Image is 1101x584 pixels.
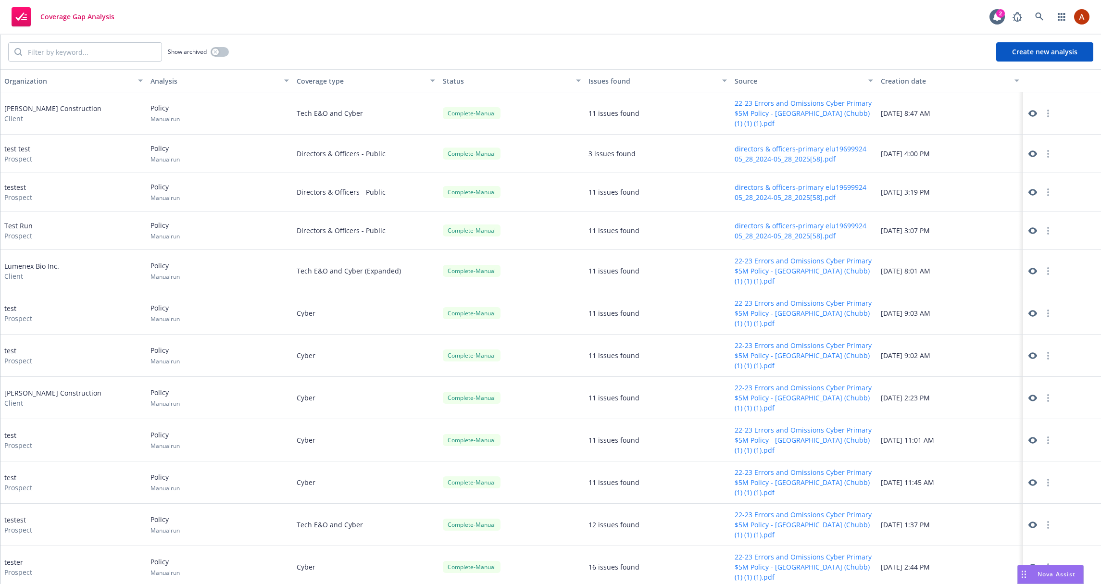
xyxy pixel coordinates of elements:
[1017,565,1084,584] button: Nova Assist
[588,435,639,445] div: 11 issues found
[588,108,639,118] div: 11 issues found
[150,273,180,281] span: Manual run
[735,298,873,328] button: 22-23 Errors and Omissions Cyber Primary $5M Policy - [GEOGRAPHIC_DATA] (Chubb) (1) (1) (1).pdf
[443,392,500,404] div: Complete - Manual
[877,135,1023,173] div: [DATE] 4:00 PM
[150,472,180,492] div: Policy
[735,98,873,128] button: 22-23 Errors and Omissions Cyber Primary $5M Policy - [GEOGRAPHIC_DATA] (Chubb) (1) (1) (1).pdf
[150,399,180,408] span: Manual run
[443,434,500,446] div: Complete - Manual
[877,250,1023,292] div: [DATE] 8:01 AM
[443,186,500,198] div: Complete - Manual
[443,107,500,119] div: Complete - Manual
[4,472,32,493] div: test
[150,442,180,450] span: Manual run
[735,144,873,164] button: directors & officers-primary elu19699924 05_28_2024-05_28_2025[58].pdf
[1008,7,1027,26] a: Report a Bug
[293,69,439,92] button: Coverage type
[877,211,1023,250] div: [DATE] 3:07 PM
[4,313,32,323] span: Prospect
[877,69,1023,92] button: Creation date
[4,221,33,241] div: Test Run
[4,346,32,366] div: test
[150,194,180,202] span: Manual run
[150,430,180,450] div: Policy
[297,76,425,86] div: Coverage type
[4,103,101,124] div: [PERSON_NAME] Construction
[4,154,32,164] span: Prospect
[4,192,32,202] span: Prospect
[293,135,439,173] div: Directors & Officers - Public
[588,76,716,86] div: Issues found
[4,483,32,493] span: Prospect
[443,224,500,236] div: Complete - Manual
[1052,7,1071,26] a: Switch app
[877,173,1023,211] div: [DATE] 3:19 PM
[877,377,1023,419] div: [DATE] 2:23 PM
[735,76,863,86] div: Source
[735,383,873,413] button: 22-23 Errors and Omissions Cyber Primary $5M Policy - [GEOGRAPHIC_DATA] (Chubb) (1) (1) (1).pdf
[443,265,500,277] div: Complete - Manual
[735,340,873,371] button: 22-23 Errors and Omissions Cyber Primary $5M Policy - [GEOGRAPHIC_DATA] (Chubb) (1) (1) (1).pdf
[4,356,32,366] span: Prospect
[150,115,180,123] span: Manual run
[1074,9,1089,25] img: photo
[4,144,32,164] div: test test
[150,484,180,492] span: Manual run
[150,514,180,534] div: Policy
[150,76,278,86] div: Analysis
[4,261,59,281] div: Lumenex Bio Inc.
[40,13,114,21] span: Coverage Gap Analysis
[588,225,639,236] div: 11 issues found
[4,557,32,577] div: tester
[4,525,32,535] span: Prospect
[877,419,1023,461] div: [DATE] 11:01 AM
[293,377,439,419] div: Cyber
[150,315,180,323] span: Manual run
[293,419,439,461] div: Cyber
[150,357,180,365] span: Manual run
[585,69,731,92] button: Issues found
[4,398,101,408] span: Client
[150,261,180,281] div: Policy
[293,335,439,377] div: Cyber
[877,461,1023,504] div: [DATE] 11:45 AM
[293,461,439,504] div: Cyber
[588,520,639,530] div: 12 issues found
[150,103,180,123] div: Policy
[293,504,439,546] div: Tech E&O and Cyber
[1030,7,1049,26] a: Search
[293,92,439,135] div: Tech E&O and Cyber
[147,69,293,92] button: Analysis
[4,388,101,408] div: [PERSON_NAME] Construction
[150,143,180,163] div: Policy
[4,271,59,281] span: Client
[4,567,32,577] span: Prospect
[150,387,180,408] div: Policy
[443,148,500,160] div: Complete - Manual
[877,504,1023,546] div: [DATE] 1:37 PM
[150,557,180,577] div: Policy
[14,48,22,56] svg: Search
[4,515,32,535] div: testest
[588,308,639,318] div: 11 issues found
[735,256,873,286] button: 22-23 Errors and Omissions Cyber Primary $5M Policy - [GEOGRAPHIC_DATA] (Chubb) (1) (1) (1).pdf
[588,266,639,276] div: 11 issues found
[996,9,1005,18] div: 2
[735,467,873,497] button: 22-23 Errors and Omissions Cyber Primary $5M Policy - [GEOGRAPHIC_DATA] (Chubb) (1) (1) (1).pdf
[4,303,32,323] div: test
[735,509,873,540] button: 22-23 Errors and Omissions Cyber Primary $5M Policy - [GEOGRAPHIC_DATA] (Chubb) (1) (1) (1).pdf
[150,220,180,240] div: Policy
[293,292,439,335] div: Cyber
[150,155,180,163] span: Manual run
[443,476,500,488] div: Complete - Manual
[22,43,162,61] input: Filter by keyword...
[150,182,180,202] div: Policy
[881,76,1009,86] div: Creation date
[0,69,147,92] button: Organization
[1018,565,1030,584] div: Drag to move
[588,562,639,572] div: 16 issues found
[4,113,101,124] span: Client
[443,561,500,573] div: Complete - Manual
[4,76,132,86] div: Organization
